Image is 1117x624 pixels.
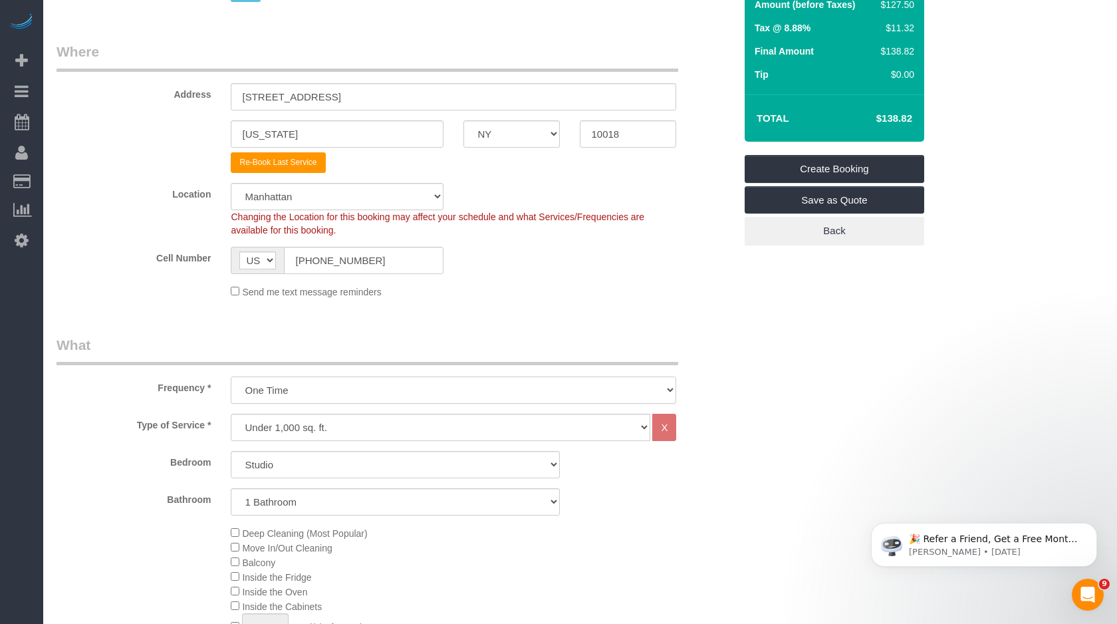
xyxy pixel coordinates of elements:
input: City [231,120,443,148]
label: Type of Service * [47,414,221,432]
input: Cell Number [284,247,443,274]
span: Changing the Location for this booking may affect your schedule and what Services/Frequencies are... [231,212,644,235]
legend: Where [57,42,678,72]
label: Bathroom [47,488,221,506]
span: Inside the Cabinets [242,601,322,612]
span: Inside the Fridge [242,572,311,583]
strong: Total [757,112,789,124]
div: $0.00 [874,68,914,81]
span: Inside the Oven [242,587,307,597]
span: Move In/Out Cleaning [242,543,332,553]
span: Deep Cleaning (Most Popular) [242,528,367,539]
img: Automaid Logo [8,13,35,32]
label: Address [47,83,221,101]
iframe: Intercom notifications message [851,495,1117,588]
button: Re-Book Last Service [231,152,325,173]
span: 9 [1099,579,1110,589]
label: Frequency * [47,377,221,394]
div: $11.32 [874,21,914,35]
p: Message from Ellie, sent 1d ago [58,51,229,63]
span: 🎉 Refer a Friend, Get a Free Month! 🎉 Love Automaid? Share the love! When you refer a friend who ... [58,39,227,182]
a: Back [745,217,924,245]
legend: What [57,335,678,365]
label: Tip [755,68,769,81]
iframe: Intercom live chat [1072,579,1104,611]
span: Send me text message reminders [242,287,381,297]
span: Balcony [242,557,275,568]
label: Location [47,183,221,201]
label: Bedroom [47,451,221,469]
h4: $138.82 [836,113,912,124]
a: Save as Quote [745,186,924,214]
label: Tax @ 8.88% [755,21,810,35]
label: Cell Number [47,247,221,265]
input: Zip Code [580,120,676,148]
a: Create Booking [745,155,924,183]
div: $138.82 [874,45,914,58]
label: Final Amount [755,45,814,58]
